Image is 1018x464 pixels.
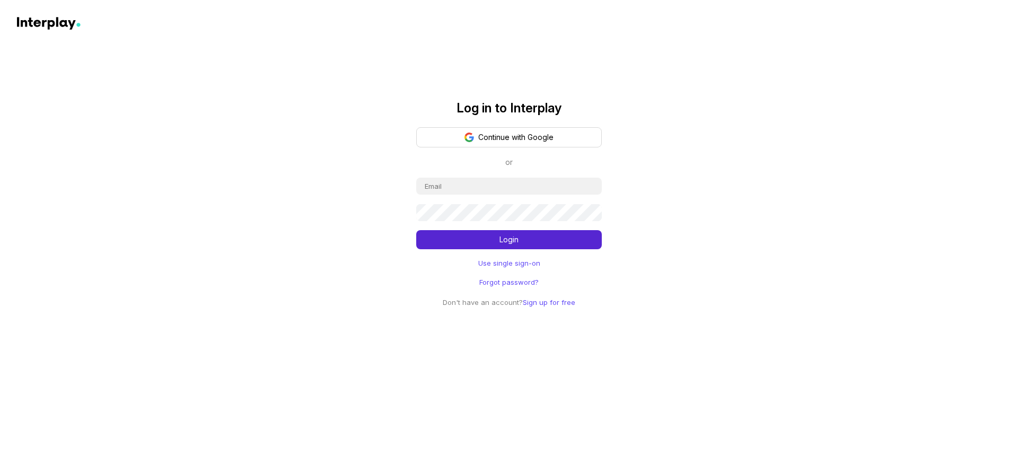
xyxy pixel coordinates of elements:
p: Don't have an account? [443,296,575,309]
button: Login [416,230,602,249]
input: Email [416,178,602,195]
p: or [505,156,513,169]
a: Use single sign-on [478,258,540,268]
p: Log in to Interplay [416,102,602,115]
a: Forgot password? [479,277,539,287]
a: Sign up for free [523,298,575,307]
button: Continue with Google [416,127,602,147]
